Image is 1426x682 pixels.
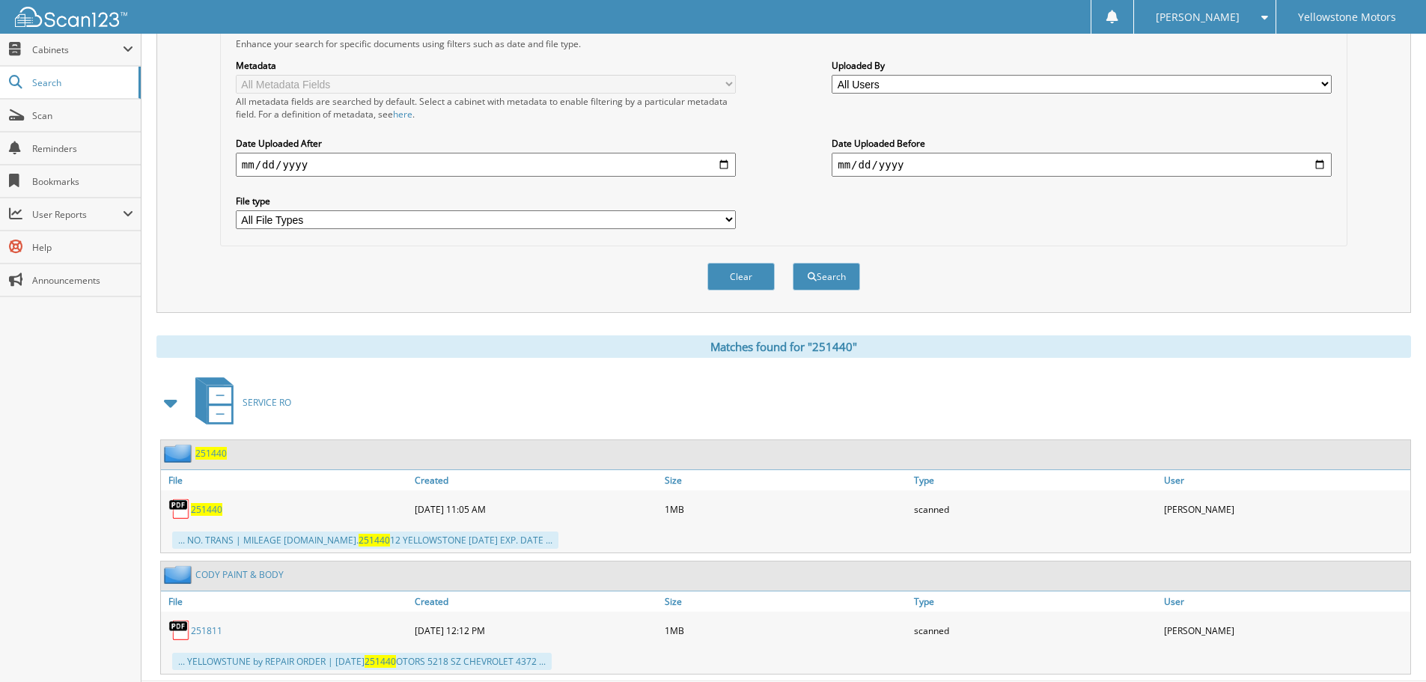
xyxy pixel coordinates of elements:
a: User [1160,470,1410,490]
div: scanned [910,615,1160,645]
input: end [832,153,1332,177]
label: Date Uploaded After [236,137,736,150]
a: Size [661,470,911,490]
span: Scan [32,109,133,122]
iframe: Chat Widget [1351,610,1426,682]
img: PDF.png [168,498,191,520]
div: 1MB [661,494,911,524]
a: here [393,108,412,121]
span: [PERSON_NAME] [1156,13,1240,22]
span: Yellowstone Motors [1298,13,1396,22]
div: [PERSON_NAME] [1160,494,1410,524]
a: 251440 [195,447,227,460]
img: scan123-logo-white.svg [15,7,127,27]
span: Reminders [32,142,133,155]
div: 1MB [661,615,911,645]
label: File type [236,195,736,207]
button: Clear [707,263,775,290]
div: ... NO. TRANS | MILEAGE [DOMAIN_NAME]. 12 YELLOWSTONE [DATE] EXP. DATE ... [172,532,558,549]
button: Search [793,263,860,290]
div: scanned [910,494,1160,524]
div: [DATE] 12:12 PM [411,615,661,645]
div: Matches found for "251440" [156,335,1411,358]
a: Type [910,470,1160,490]
div: All metadata fields are searched by default. Select a cabinet with metadata to enable filtering b... [236,95,736,121]
span: 251440 [365,655,396,668]
a: 251440 [191,503,222,516]
a: Created [411,591,661,612]
span: SERVICE RO [243,396,291,409]
a: User [1160,591,1410,612]
span: User Reports [32,208,123,221]
a: File [161,470,411,490]
a: Size [661,591,911,612]
a: CODY PAINT & BODY [195,568,284,581]
a: 251811 [191,624,222,637]
span: Help [32,241,133,254]
a: Type [910,591,1160,612]
span: Bookmarks [32,175,133,188]
a: File [161,591,411,612]
input: start [236,153,736,177]
span: Search [32,76,131,89]
span: Cabinets [32,43,123,56]
a: Created [411,470,661,490]
div: ... YELLOWSTUNE by REPAIR ORDER | [DATE] OTORS 5218 SZ CHEVROLET 4372 ... [172,653,552,670]
label: Date Uploaded Before [832,137,1332,150]
span: 251440 [359,534,390,546]
img: folder2.png [164,444,195,463]
label: Metadata [236,59,736,72]
img: folder2.png [164,565,195,584]
div: [DATE] 11:05 AM [411,494,661,524]
label: Uploaded By [832,59,1332,72]
span: Announcements [32,274,133,287]
img: PDF.png [168,619,191,642]
div: Enhance your search for specific documents using filters such as date and file type. [228,37,1339,50]
a: SERVICE RO [186,373,291,432]
div: [PERSON_NAME] [1160,615,1410,645]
